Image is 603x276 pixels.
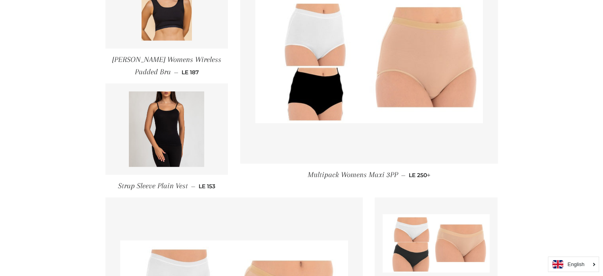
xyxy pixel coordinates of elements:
span: [PERSON_NAME] Womens Wireless Padded Bra [112,55,221,76]
span: LE 153 [199,183,215,190]
a: Multipack Womens Maxi 3PP — LE 250 [240,164,498,186]
span: — [174,69,178,76]
a: [PERSON_NAME] Womens Wireless Padded Bra — LE 187 [105,48,228,84]
span: — [191,183,195,190]
span: Multipack Womens Maxi 3PP [308,170,398,179]
a: English [552,260,595,268]
span: LE 187 [181,69,199,76]
a: Strap Sleeve Plain Vest — LE 153 [105,175,228,197]
span: Strap Sleeve Plain Vest [118,181,188,190]
span: — [401,172,406,179]
span: LE 250 [409,172,431,179]
i: English [567,262,584,267]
